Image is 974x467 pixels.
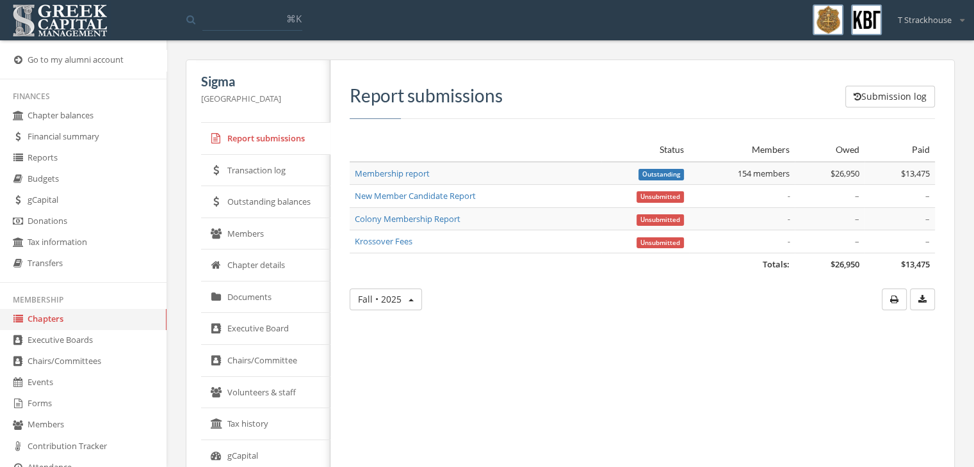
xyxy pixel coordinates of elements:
[925,213,930,225] span: –
[638,168,684,179] a: Outstanding
[898,14,952,26] span: T Strackhouse
[201,377,330,409] a: Volunteers & staff
[787,235,790,247] em: -
[350,253,795,276] td: Totals:
[201,345,330,377] a: Chairs/Committee
[689,138,795,162] th: Members
[201,186,330,218] a: Outstanding balances
[889,4,964,26] div: T Strackhouse
[855,235,859,247] span: –
[637,237,684,249] span: Unsubmitted
[855,190,859,202] span: –
[201,249,330,281] a: Chapter details
[787,190,790,202] em: -
[831,258,859,270] span: $26,950
[864,138,935,162] th: Paid
[286,12,302,25] span: ⌘K
[787,213,790,225] em: -
[350,86,935,106] h3: Report submissions
[355,190,476,202] a: New Member Candidate Report
[925,235,930,247] span: –
[201,408,330,440] a: Tax history
[738,168,790,179] span: 154 members
[855,213,859,225] span: –
[350,289,422,310] button: Fall • 2025
[601,138,689,162] th: Status
[637,214,684,226] span: Unsubmitted
[637,213,684,225] a: Unsubmitted
[201,281,330,313] a: Documents
[201,74,315,88] h5: Sigma
[355,235,412,247] a: Krossover Fees
[638,169,684,180] span: Outstanding
[355,168,430,179] a: Membership report
[358,293,402,305] span: Fall • 2025
[637,235,684,247] a: Unsubmitted
[637,191,684,203] span: Unsubmitted
[355,213,460,225] a: Colony Membership Report
[845,86,935,107] button: Submission log
[201,313,330,345] a: Executive Board
[795,138,865,162] th: Owed
[201,155,330,187] a: Transaction log
[201,123,330,155] a: Report submissions
[831,168,859,179] span: $26,950
[925,190,930,202] span: –
[901,258,930,270] span: $13,475
[201,91,315,106] p: [GEOGRAPHIC_DATA]
[901,168,930,179] span: $13,475
[637,190,684,202] a: Unsubmitted
[201,218,330,250] a: Members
